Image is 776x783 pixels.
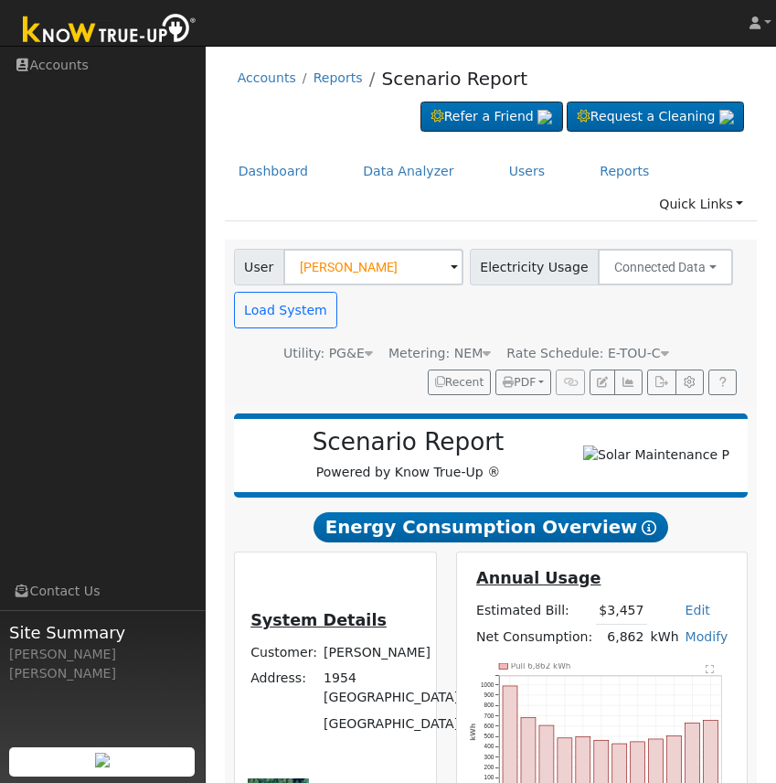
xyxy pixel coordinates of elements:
[234,292,338,328] button: Load System
[321,711,462,736] td: [GEOGRAPHIC_DATA]
[506,346,668,360] span: Alias: HETOUC
[707,663,715,672] text: 
[321,640,462,666] td: [PERSON_NAME]
[642,520,656,535] i: Show Help
[420,102,563,133] a: Refer a Friend
[484,723,494,729] text: 600
[428,370,492,395] button: Recent
[250,611,387,629] u: System Details
[675,370,704,395] button: Settings
[596,597,647,624] td: $3,457
[484,733,494,739] text: 500
[14,10,206,51] img: Know True-Up
[598,249,733,285] button: Connected Data
[484,775,494,781] text: 100
[470,249,599,285] span: Electricity Usage
[708,370,737,395] a: Help Link
[596,624,647,650] td: 6,862
[484,702,494,708] text: 800
[484,692,494,698] text: 900
[614,370,643,395] button: Multi-Series Graph
[9,620,196,645] span: Site Summary
[645,188,757,221] a: Quick Links
[586,155,663,188] a: Reports
[476,569,601,587] u: Annual Usage
[686,629,728,644] a: Modify
[567,102,744,133] a: Request a Cleaning
[314,70,363,85] a: Reports
[537,110,552,124] img: retrieve
[243,428,574,483] div: Powered by Know True-Up ®
[503,376,536,389] span: PDF
[238,70,296,85] a: Accounts
[495,370,551,395] button: PDF
[473,624,596,650] td: Net Consumption:
[495,155,559,188] a: Users
[248,666,321,711] td: Address:
[511,661,571,670] text: Pull 6,862 kWh
[484,764,494,770] text: 200
[481,681,494,687] text: 1000
[583,445,729,465] img: Solar Maintenance Pros
[388,344,491,363] div: Metering: NEM
[647,624,682,650] td: kWh
[590,370,615,395] button: Edit User
[647,370,675,395] button: Export Interval Data
[225,155,323,188] a: Dashboard
[283,249,463,285] input: Select a User
[9,645,196,683] div: [PERSON_NAME] [PERSON_NAME]
[473,597,596,624] td: Estimated Bill:
[95,753,110,767] img: retrieve
[321,666,462,711] td: 1954 [GEOGRAPHIC_DATA]
[686,603,710,617] a: Edit
[314,512,668,543] span: Energy Consumption Overview
[719,110,734,124] img: retrieve
[283,344,373,363] div: Utility: PG&E
[484,713,494,719] text: 700
[248,640,321,666] td: Customer:
[469,724,477,741] text: kWh
[484,744,494,750] text: 400
[349,155,468,188] a: Data Analyzer
[252,428,564,457] h2: Scenario Report
[484,754,494,760] text: 300
[234,249,284,285] span: User
[381,68,527,90] a: Scenario Report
